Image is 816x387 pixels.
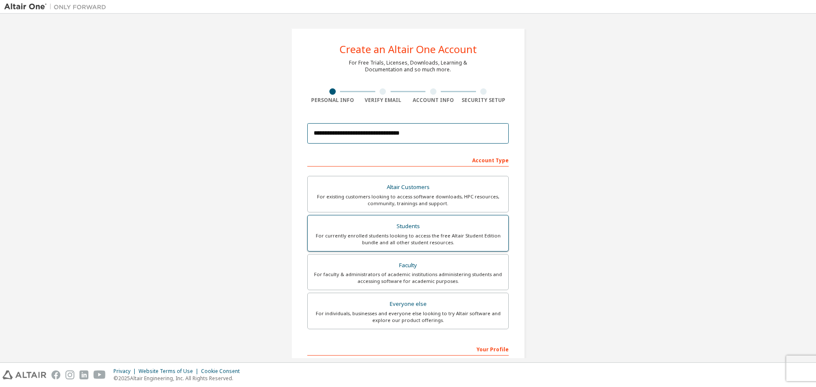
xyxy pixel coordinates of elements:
div: Personal Info [307,97,358,104]
div: For faculty & administrators of academic institutions administering students and accessing softwa... [313,271,503,285]
div: For individuals, businesses and everyone else looking to try Altair software and explore our prod... [313,310,503,324]
div: Security Setup [459,97,509,104]
div: Verify Email [358,97,408,104]
div: Students [313,220,503,232]
img: instagram.svg [65,370,74,379]
div: Account Info [408,97,459,104]
div: For Free Trials, Licenses, Downloads, Learning & Documentation and so much more. [349,59,467,73]
div: Account Type [307,153,509,167]
img: Altair One [4,3,110,11]
div: Create an Altair One Account [340,44,477,54]
img: linkedin.svg [79,370,88,379]
img: facebook.svg [51,370,60,379]
div: Your Profile [307,342,509,356]
div: Faculty [313,260,503,271]
div: Altair Customers [313,181,503,193]
img: youtube.svg [93,370,106,379]
div: Everyone else [313,298,503,310]
div: For currently enrolled students looking to access the free Altair Student Edition bundle and all ... [313,232,503,246]
div: Cookie Consent [201,368,245,375]
div: Website Terms of Use [139,368,201,375]
div: For existing customers looking to access software downloads, HPC resources, community, trainings ... [313,193,503,207]
div: Privacy [113,368,139,375]
p: © 2025 Altair Engineering, Inc. All Rights Reserved. [113,375,245,382]
img: altair_logo.svg [3,370,46,379]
